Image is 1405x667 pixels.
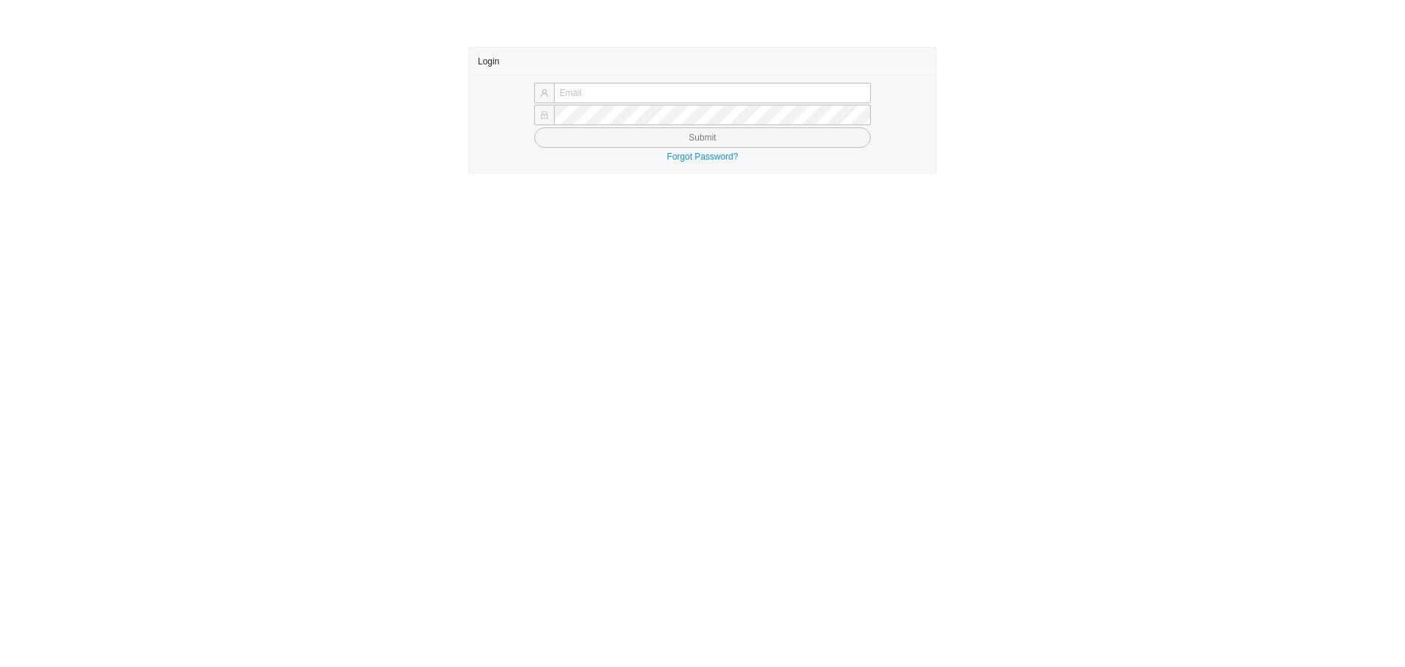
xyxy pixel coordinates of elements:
[554,83,871,103] input: Email
[534,127,871,148] button: Submit
[478,48,927,75] div: Login
[667,152,738,162] a: Forgot Password?
[540,89,549,97] span: user
[540,111,549,119] span: lock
